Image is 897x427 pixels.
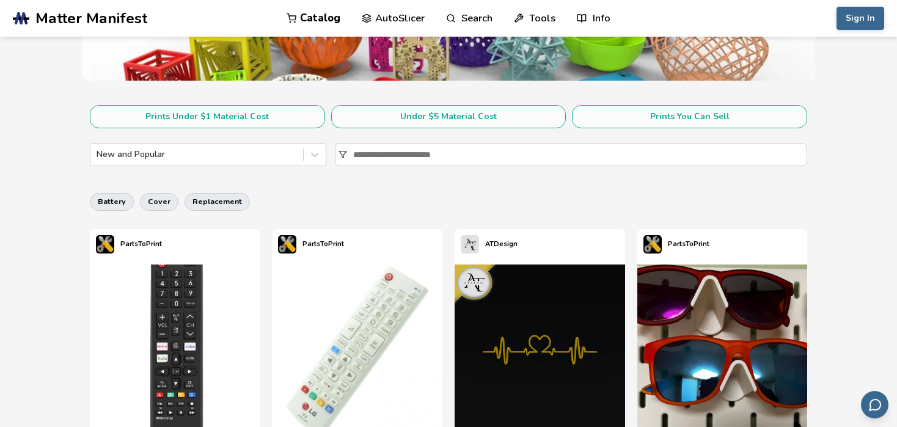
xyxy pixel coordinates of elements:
a: PartsToPrint's profilePartsToPrint [90,229,168,260]
p: ATDesign [485,238,518,250]
button: Prints You Can Sell [572,105,807,128]
button: cover [140,193,178,210]
p: PartsToPrint [120,238,162,250]
button: Prints Under $1 Material Cost [90,105,325,128]
img: PartsToPrint's profile [96,235,114,254]
button: Under $5 Material Cost [331,105,566,128]
button: battery [90,193,134,210]
span: Matter Manifest [35,10,147,27]
button: replacement [185,193,250,210]
img: ATDesign's profile [461,235,479,254]
p: PartsToPrint [668,238,709,250]
button: Sign In [837,7,884,30]
a: PartsToPrint's profilePartsToPrint [272,229,350,260]
img: PartsToPrint's profile [643,235,662,254]
p: PartsToPrint [302,238,344,250]
a: PartsToPrint's profilePartsToPrint [637,229,716,260]
button: Send feedback via email [861,391,888,418]
a: ATDesign's profileATDesign [455,229,524,260]
input: New and Popular [97,150,99,159]
img: PartsToPrint's profile [278,235,296,254]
